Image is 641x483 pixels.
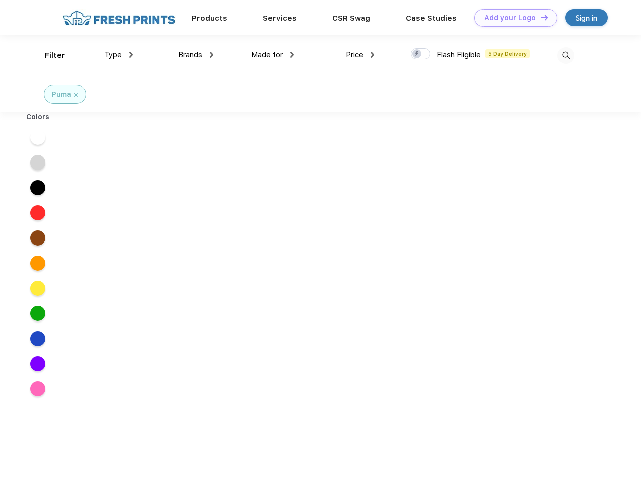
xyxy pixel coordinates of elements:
[74,93,78,97] img: filter_cancel.svg
[576,12,597,24] div: Sign in
[332,14,370,23] a: CSR Swag
[485,49,530,58] span: 5 Day Delivery
[346,50,363,59] span: Price
[210,52,213,58] img: dropdown.png
[129,52,133,58] img: dropdown.png
[371,52,374,58] img: dropdown.png
[565,9,608,26] a: Sign in
[104,50,122,59] span: Type
[192,14,227,23] a: Products
[60,9,178,27] img: fo%20logo%202.webp
[484,14,536,22] div: Add your Logo
[45,50,65,61] div: Filter
[557,47,574,64] img: desktop_search.svg
[251,50,283,59] span: Made for
[263,14,297,23] a: Services
[178,50,202,59] span: Brands
[290,52,294,58] img: dropdown.png
[52,89,71,100] div: Puma
[437,50,481,59] span: Flash Eligible
[19,112,57,122] div: Colors
[541,15,548,20] img: DT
